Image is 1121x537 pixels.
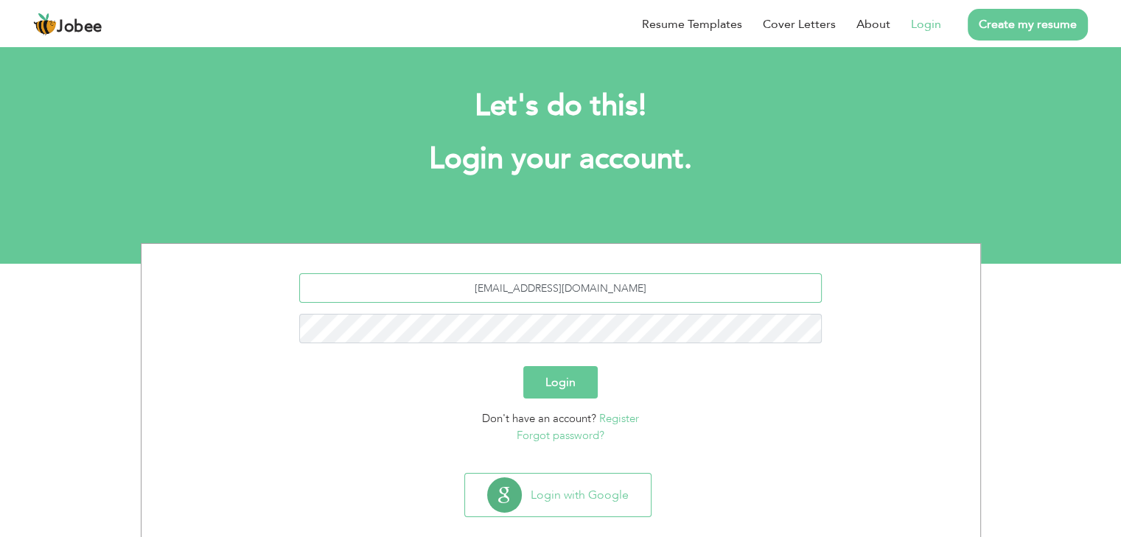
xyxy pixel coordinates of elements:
span: Don't have an account? [482,411,596,426]
a: Jobee [33,13,102,36]
a: About [856,15,890,33]
a: Register [599,411,639,426]
a: Cover Letters [763,15,836,33]
a: Forgot password? [517,428,604,443]
button: Login with Google [465,474,651,516]
img: jobee.io [33,13,57,36]
input: Email [299,273,822,303]
h1: Login your account. [163,140,959,178]
a: Resume Templates [642,15,742,33]
button: Login [523,366,598,399]
h2: Let's do this! [163,87,959,125]
a: Login [911,15,941,33]
a: Create my resume [968,9,1088,41]
span: Jobee [57,19,102,35]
